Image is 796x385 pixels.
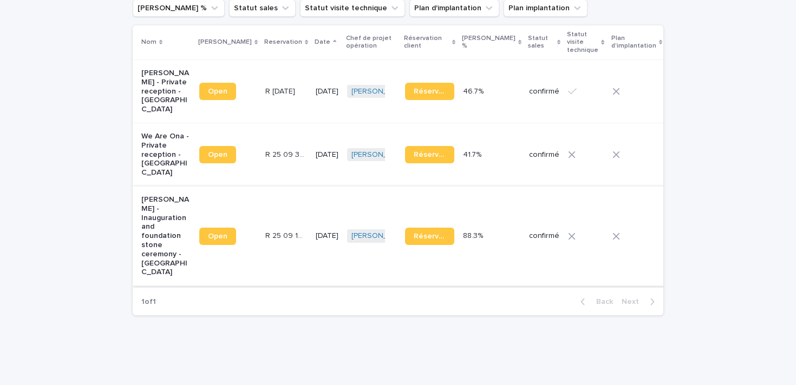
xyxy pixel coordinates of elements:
p: confirmé [529,87,559,96]
p: 1 of 1 [133,289,165,315]
tr: [PERSON_NAME] - Private reception - [GEOGRAPHIC_DATA]OpenR [DATE]R [DATE] [DATE][PERSON_NAME] Rés... [133,59,732,123]
a: [PERSON_NAME] [351,87,410,96]
a: Réservation [405,146,454,163]
p: Date [315,36,330,48]
p: 41.7% [463,148,484,160]
p: Réservation client [404,32,449,52]
p: confirmé [529,150,559,160]
a: Réservation [405,83,454,100]
a: [PERSON_NAME] [351,150,410,160]
p: Plan d'implantation [611,32,656,52]
p: 88.3% [463,229,485,241]
a: [PERSON_NAME] [351,231,410,241]
p: [DATE] [316,150,338,160]
p: confirmé [529,231,559,241]
p: R 25 09 1652 [265,229,309,241]
span: Next [622,298,645,306]
span: Réservation [414,88,446,95]
span: Open [208,88,227,95]
p: [DATE] [316,87,338,96]
a: Open [199,83,236,100]
span: Back [590,298,613,306]
p: Statut visite technique [567,29,598,56]
p: We Are Ona - Private reception - [GEOGRAPHIC_DATA] [141,132,191,177]
span: Réservation [414,233,446,240]
p: Statut sales [528,32,554,52]
p: Chef de projet opération [346,32,397,52]
p: Reservation [264,36,302,48]
p: [PERSON_NAME] - Private reception - [GEOGRAPHIC_DATA] [141,69,191,114]
p: [PERSON_NAME] [198,36,252,48]
span: Open [208,233,227,240]
p: R 25 09 396 [265,148,309,160]
button: Back [572,297,617,307]
button: Next [617,297,663,307]
p: [PERSON_NAME] % [462,32,516,52]
p: 46.7% [463,85,486,96]
span: Réservation [414,151,446,158]
span: Open [208,151,227,158]
tr: [PERSON_NAME] - Inauguration and foundation stone ceremony - [GEOGRAPHIC_DATA]OpenR 25 09 1652R 2... [133,186,732,286]
a: Open [199,228,236,245]
tr: We Are Ona - Private reception - [GEOGRAPHIC_DATA]OpenR 25 09 396R 25 09 396 [DATE][PERSON_NAME] ... [133,123,732,186]
p: Nom [141,36,156,48]
a: Open [199,146,236,163]
p: [PERSON_NAME] - Inauguration and foundation stone ceremony - [GEOGRAPHIC_DATA] [141,195,191,277]
p: [DATE] [316,231,338,241]
p: R 25 09 1853 [265,85,297,96]
a: Réservation [405,228,454,245]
